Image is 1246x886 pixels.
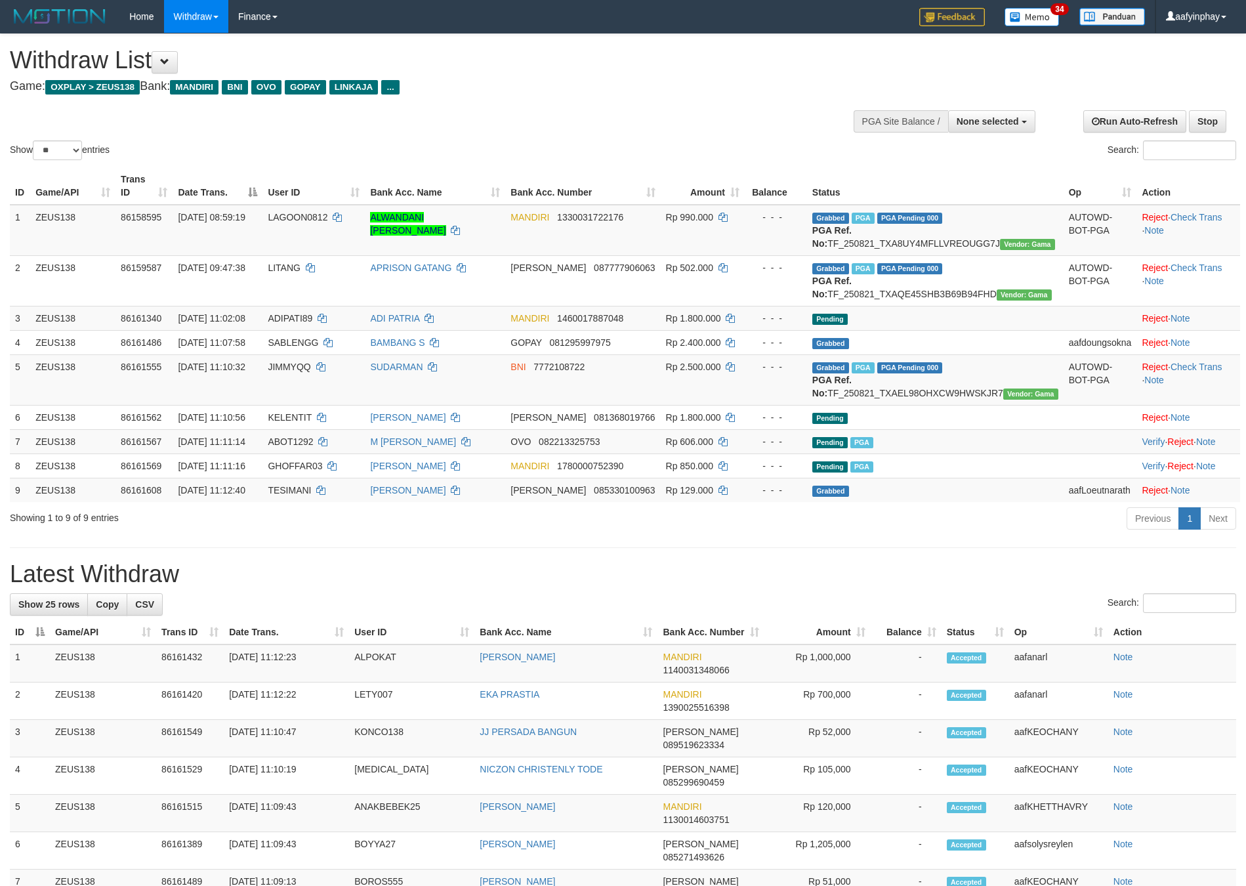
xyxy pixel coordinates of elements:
[1127,507,1179,530] a: Previous
[10,80,818,93] h4: Game: Bank:
[349,644,474,683] td: ALPOKAT
[121,212,161,222] span: 86158595
[381,80,399,95] span: ...
[1050,3,1068,15] span: 34
[1144,276,1164,286] a: Note
[268,461,322,471] span: GHOFFAR03
[1142,263,1168,273] a: Reject
[533,362,585,372] span: Copy 7772108722 to clipboard
[666,337,721,348] span: Rp 2.400.000
[947,765,986,776] span: Accepted
[121,485,161,496] span: 86161608
[170,80,218,95] span: MANDIRI
[30,354,115,405] td: ZEUS138
[178,362,245,372] span: [DATE] 11:10:32
[1171,337,1190,348] a: Note
[329,80,379,95] span: LINKAJA
[262,167,365,205] th: User ID: activate to sort column ascending
[663,740,724,750] span: Copy 089519623334 to clipboard
[750,312,802,325] div: - - -
[750,459,802,473] div: - - -
[156,644,224,683] td: 86161432
[178,337,245,348] span: [DATE] 11:07:58
[1003,389,1058,400] span: Vendor URL: https://trx31.1velocity.biz
[268,485,311,496] span: TESIMANI
[10,593,88,616] a: Show 25 rows
[557,313,623,324] span: Copy 1460017887048 to clipboard
[1108,140,1236,160] label: Search:
[1064,330,1137,354] td: aafdoungsokna
[178,313,245,324] span: [DATE] 11:02:08
[1113,801,1133,812] a: Note
[663,777,724,788] span: Copy 085299690459 to clipboard
[370,485,446,496] a: [PERSON_NAME]
[370,362,423,372] a: SUDARMAN
[1136,167,1240,205] th: Action
[1136,354,1240,405] td: · ·
[663,652,701,662] span: MANDIRI
[510,461,549,471] span: MANDIRI
[480,727,577,737] a: JJ PERSADA BANGUN
[919,8,985,26] img: Feedback.jpg
[268,313,312,324] span: ADIPATI89
[1142,212,1168,222] a: Reject
[1113,839,1133,849] a: Note
[1196,436,1216,447] a: Note
[1083,110,1186,133] a: Run Auto-Refresh
[121,337,161,348] span: 86161486
[480,689,539,700] a: EKA PRASTIA
[852,263,875,274] span: Marked by aafsolysreylen
[1000,239,1055,250] span: Vendor URL: https://trx31.1velocity.biz
[349,757,474,795] td: [MEDICAL_DATA]
[750,484,802,497] div: - - -
[594,412,655,423] span: Copy 081368019766 to clipboard
[224,832,349,870] td: [DATE] 11:09:43
[156,683,224,720] td: 86161420
[666,412,721,423] span: Rp 1.800.000
[480,839,555,849] a: [PERSON_NAME]
[666,436,713,447] span: Rp 606.000
[663,814,729,825] span: Copy 1130014603751 to clipboard
[10,644,50,683] td: 1
[510,485,586,496] span: [PERSON_NAME]
[871,644,942,683] td: -
[510,263,586,273] span: [PERSON_NAME]
[871,757,942,795] td: -
[948,110,1035,133] button: None selected
[268,212,327,222] span: LAGOON0812
[812,486,849,497] span: Grabbed
[877,362,943,373] span: PGA Pending
[666,485,713,496] span: Rp 129.000
[947,690,986,701] span: Accepted
[224,644,349,683] td: [DATE] 11:12:23
[812,213,849,224] span: Grabbed
[349,683,474,720] td: LETY007
[10,140,110,160] label: Show entries
[173,167,262,205] th: Date Trans.: activate to sort column descending
[30,454,115,478] td: ZEUS138
[510,362,526,372] span: BNI
[663,839,738,849] span: [PERSON_NAME]
[1200,507,1236,530] a: Next
[10,405,30,429] td: 6
[370,212,446,236] a: ALWANDANI [PERSON_NAME]
[268,263,301,273] span: LITANG
[557,461,623,471] span: Copy 1780000752390 to clipboard
[750,261,802,274] div: - - -
[764,683,871,720] td: Rp 700,000
[1171,313,1190,324] a: Note
[666,362,721,372] span: Rp 2.500.000
[121,313,161,324] span: 86161340
[480,652,555,662] a: [PERSON_NAME]
[750,411,802,424] div: - - -
[1064,354,1137,405] td: AUTOWD-BOT-PGA
[812,375,852,398] b: PGA Ref. No:
[1142,412,1168,423] a: Reject
[224,757,349,795] td: [DATE] 11:10:19
[1113,652,1133,662] a: Note
[251,80,281,95] span: OVO
[268,412,312,423] span: KELENTIT
[764,720,871,757] td: Rp 52,000
[1009,720,1108,757] td: aafKEOCHANY
[807,205,1064,256] td: TF_250821_TXA8UY4MFLLVREOUGG7J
